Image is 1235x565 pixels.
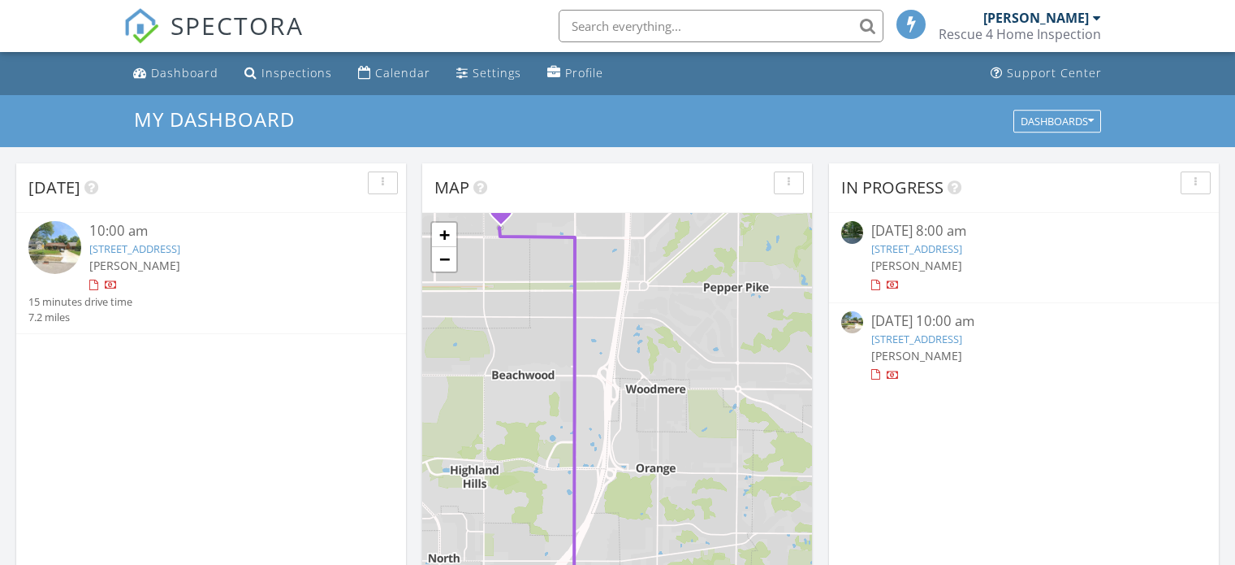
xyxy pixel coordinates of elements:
input: Search everything... [559,10,883,42]
a: SPECTORA [123,22,304,56]
i: 1 [498,204,504,215]
div: [PERSON_NAME] [983,10,1089,26]
div: Profile [565,65,603,80]
span: Map [434,176,469,198]
a: [DATE] 10:00 am [STREET_ADDRESS] [PERSON_NAME] [841,311,1207,384]
a: Zoom in [432,223,456,247]
div: [DATE] 10:00 am [871,311,1176,332]
span: SPECTORA [171,8,304,42]
div: [DATE] 8:00 am [871,221,1176,241]
span: [PERSON_NAME] [871,348,962,363]
a: [DATE] 8:00 am [STREET_ADDRESS] [PERSON_NAME] [841,221,1207,293]
div: Dashboard [151,65,218,80]
span: My Dashboard [134,106,295,133]
div: 15 minutes drive time [28,294,132,310]
div: 7.2 miles [28,310,132,325]
a: Inspections [238,59,339,89]
button: Dashboards [1013,110,1101,133]
div: Settings [473,65,521,80]
div: Rescue 4 Home Inspection [939,26,1101,42]
a: Calendar [352,59,437,89]
div: Inspections [261,65,332,80]
a: Support Center [984,59,1108,89]
a: Settings [450,59,528,89]
img: streetview [841,311,863,333]
a: Profile [541,59,610,89]
div: Calendar [375,65,430,80]
span: [PERSON_NAME] [871,258,962,273]
a: [STREET_ADDRESS] [871,332,962,346]
a: 10:00 am [STREET_ADDRESS] [PERSON_NAME] 15 minutes drive time 7.2 miles [28,221,394,325]
div: 2641 Brentwood Rd, Beachwood, OH 44122 [501,208,511,218]
span: [PERSON_NAME] [89,258,180,273]
a: Zoom out [432,247,456,272]
span: [DATE] [28,176,80,198]
img: The Best Home Inspection Software - Spectora [123,8,159,44]
div: Dashboards [1021,115,1094,127]
a: [STREET_ADDRESS] [871,241,962,256]
a: [STREET_ADDRESS] [89,241,180,256]
span: In Progress [841,176,944,198]
img: streetview [841,221,863,243]
a: Dashboard [127,59,225,89]
img: streetview [28,221,81,274]
div: 10:00 am [89,221,364,241]
div: Support Center [1007,65,1102,80]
